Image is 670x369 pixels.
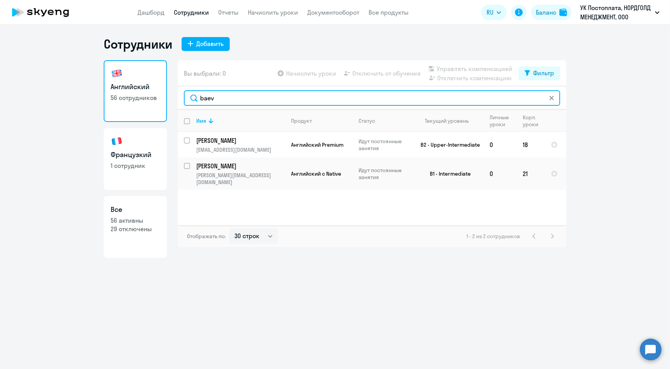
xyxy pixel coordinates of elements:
a: Английский56 сотрудников [104,60,167,122]
td: 21 [517,157,545,190]
div: Фильтр [533,68,554,78]
h3: Все [111,205,160,215]
a: Сотрудники [174,8,209,16]
p: [PERSON_NAME] [196,136,283,145]
button: УК Постоплата, НОРДГОЛД МЕНЕДЖМЕНТ, ООО [576,3,663,22]
div: Добавить [196,39,224,48]
p: 56 активны [111,216,160,225]
p: 29 отключены [111,225,160,233]
img: french [111,135,123,147]
span: Английский с Native [291,170,341,177]
span: 1 - 2 из 2 сотрудников [466,233,520,240]
div: Статус [359,117,375,124]
td: 0 [483,132,517,157]
div: Текущий уровень [425,117,469,124]
p: Идут постоянные занятия [359,138,411,152]
h3: Английский [111,82,160,92]
div: Имя [196,117,284,124]
a: Начислить уроки [248,8,298,16]
p: [EMAIL_ADDRESS][DOMAIN_NAME] [196,146,284,153]
img: english [111,67,123,80]
div: Статус [359,117,411,124]
p: [PERSON_NAME][EMAIL_ADDRESS][DOMAIN_NAME] [196,172,284,186]
button: Балансbalance [531,5,572,20]
span: RU [487,8,493,17]
button: Фильтр [518,66,560,80]
p: УК Постоплата, НОРДГОЛД МЕНЕДЖМЕНТ, ООО [580,3,652,22]
div: Текущий уровень [418,117,483,124]
a: Документооборот [307,8,359,16]
a: Дашборд [138,8,165,16]
span: Вы выбрали: 0 [184,69,226,78]
div: Личные уроки [490,114,516,128]
span: Английский Premium [291,141,343,148]
td: 0 [483,157,517,190]
button: Добавить [182,37,230,51]
a: Французкий1 сотрудник [104,128,167,190]
p: [PERSON_NAME] [196,162,283,170]
div: Имя [196,117,206,124]
p: Идут постоянные занятия [359,167,411,181]
a: Все продукты [369,8,409,16]
td: B2 - Upper-Intermediate [412,132,483,157]
h1: Сотрудники [104,36,172,52]
h3: Французкий [111,150,160,160]
div: Продукт [291,117,312,124]
a: [PERSON_NAME] [196,162,284,170]
input: Поиск по имени, email, продукту или статусу [184,90,560,106]
img: balance [559,8,567,16]
div: Баланс [536,8,556,17]
a: Отчеты [218,8,239,16]
a: Все56 активны29 отключены [104,196,167,258]
button: RU [481,5,507,20]
td: 18 [517,132,545,157]
div: Корп. уроки [523,114,544,128]
td: B1 - Intermediate [412,157,483,190]
a: [PERSON_NAME] [196,136,284,145]
div: Корп. уроки [523,114,539,128]
div: Личные уроки [490,114,511,128]
p: 56 сотрудников [111,93,160,102]
span: Отображать по: [187,233,226,240]
p: 1 сотрудник [111,161,160,170]
div: Продукт [291,117,352,124]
